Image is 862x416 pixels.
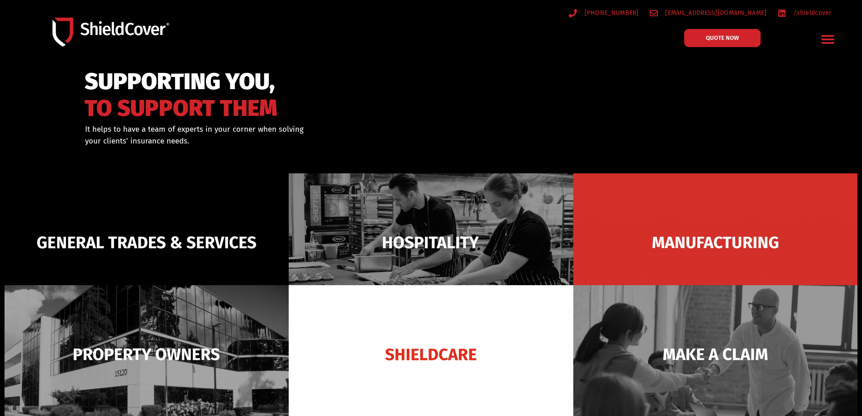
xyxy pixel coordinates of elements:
img: Shield-Cover-Underwriting-Australia-logo-full [52,18,169,46]
span: SUPPORTING YOU, [85,72,277,91]
p: your clients’ insurance needs. [85,135,477,147]
span: QUOTE NOW [706,35,739,41]
span: [EMAIL_ADDRESS][DOMAIN_NAME] [663,7,767,19]
a: [PHONE_NUMBER] [569,7,639,19]
span: [PHONE_NUMBER] [582,7,639,19]
span: /shieldcover [791,7,832,19]
div: Menu Toggle [818,29,839,50]
a: [EMAIL_ADDRESS][DOMAIN_NAME] [650,7,767,19]
a: /shieldcover [778,7,832,19]
a: QUOTE NOW [684,29,761,47]
div: It helps to have a team of experts in your corner when solving [85,124,477,147]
